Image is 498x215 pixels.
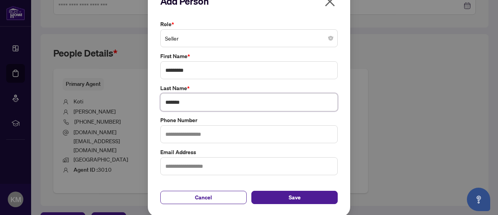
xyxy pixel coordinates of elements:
[289,191,301,204] span: Save
[160,20,338,28] label: Role
[467,188,490,211] button: Open asap
[160,84,338,92] label: Last Name
[160,52,338,60] label: First Name
[160,116,338,124] label: Phone Number
[195,191,212,204] span: Cancel
[251,191,338,204] button: Save
[165,31,333,46] span: Seller
[160,148,338,156] label: Email Address
[160,191,247,204] button: Cancel
[328,36,333,41] span: close-circle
